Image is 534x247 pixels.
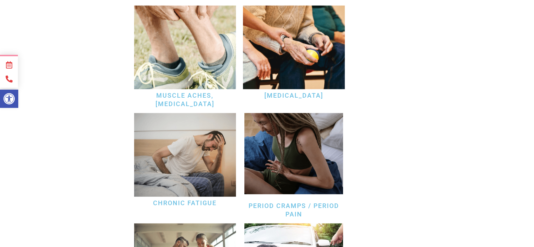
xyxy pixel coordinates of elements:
[134,6,236,89] img: irvine acupuncture for muscle sprain
[249,202,339,218] a: Period Cramps / Period Pain
[156,92,215,108] a: Muscle Aches, [MEDICAL_DATA]
[243,6,345,89] img: irvine acupuncture for carpal tunnel treatment
[244,113,343,194] img: irvine acupuncture for period cramps treatment
[134,113,236,197] img: irvine acupuncture for chronic fatigue and exhaustion
[264,92,323,99] a: [MEDICAL_DATA]
[153,199,217,207] a: Chronic Fatigue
